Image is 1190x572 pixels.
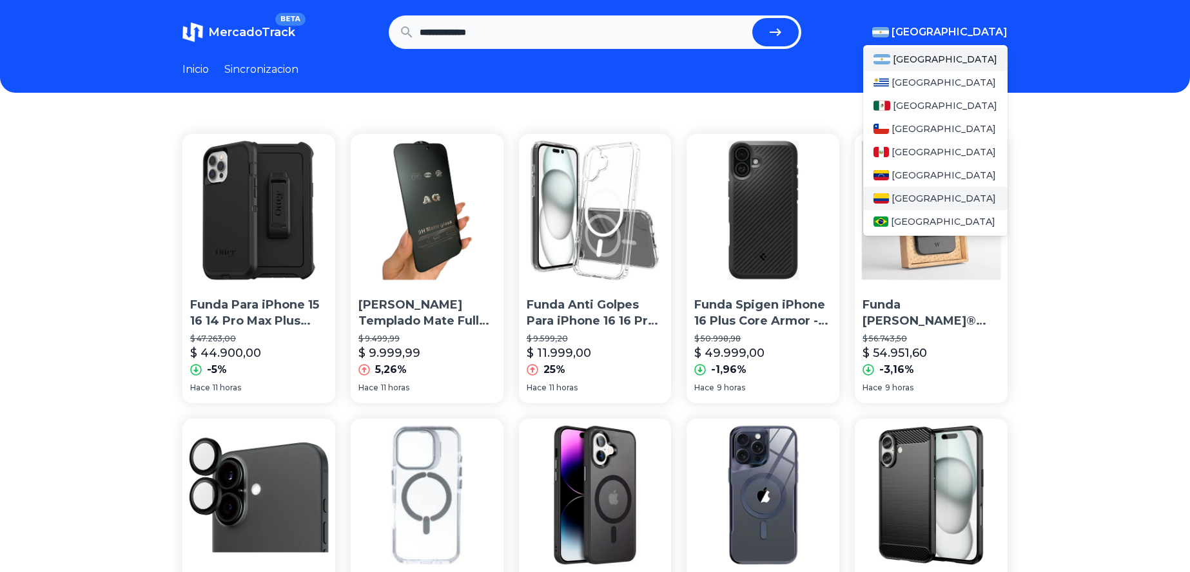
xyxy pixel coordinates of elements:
p: Funda Anti Golpes Para iPhone 16 16 Pro Max Plus Magsafe [527,297,664,329]
a: Funda Spigen iPhone 16 Plus Core Armor - NegroFunda Spigen iPhone 16 Plus Core Armor - Negro$ 50.... [687,134,839,403]
a: Venezuela[GEOGRAPHIC_DATA] [863,164,1008,187]
img: Funda Spigen iPhone 16 Plus Core Armor - Negro [687,134,839,287]
img: Peru [873,147,889,157]
img: Funda Anti Golpes Para iPhone 16 16 Pro Max Plus Magsafe [519,134,672,287]
a: Sincronizacion [224,62,298,77]
span: MercadoTrack [208,25,295,39]
img: Chile [873,124,889,134]
span: BETA [275,13,306,26]
a: Mexico[GEOGRAPHIC_DATA] [863,94,1008,117]
a: Brasil[GEOGRAPHIC_DATA] [863,210,1008,233]
img: Colombia [873,193,889,204]
p: Funda Para iPhone 15 16 14 Pro Max Plus Otterbox Defender [190,297,327,329]
p: $ 50.998,98 [694,334,832,344]
a: Funda Para iPhone 15 16 14 Pro Max Plus Otterbox DefenderFunda Para iPhone 15 16 14 Pro Max Plus ... [182,134,335,403]
span: [GEOGRAPHIC_DATA] [892,169,996,182]
p: $ 9.999,99 [358,344,420,362]
img: Argentina [872,27,889,37]
span: Hace [527,383,547,393]
p: [PERSON_NAME] Templado Mate Full 9d Para iPhone 16 Plus Pro Max [358,297,496,329]
span: [GEOGRAPHIC_DATA] [891,215,995,228]
span: Hace [863,383,883,393]
span: [GEOGRAPHIC_DATA] [893,99,997,112]
p: $ 11.999,00 [527,344,591,362]
span: 11 horas [381,383,409,393]
a: MercadoTrackBETA [182,22,295,43]
p: $ 49.999,00 [694,344,765,362]
span: 11 horas [213,383,241,393]
p: $ 47.263,00 [190,334,327,344]
a: Funda Walden® Alcantara Tejido iPhone 16 / Plus / Pro / MaxFunda [PERSON_NAME]® [PERSON_NAME] Tej... [855,134,1008,403]
span: Hace [190,383,210,393]
p: -3,16% [879,362,914,377]
img: Funda Metalizada Magsafe Para iPhone 16 16 Pro Pro Max Plus [687,419,839,571]
span: [GEOGRAPHIC_DATA] [892,122,996,135]
span: Hace [358,383,378,393]
p: Funda [PERSON_NAME]® [PERSON_NAME] Tejido iPhone 16 / Plus / Pro / Max [863,297,1000,329]
img: Argentina [873,54,890,64]
img: Funda Antigolpe Tpu Carbono Para iPhone 16 16 Pro Plus Max [855,419,1008,571]
span: [GEOGRAPHIC_DATA] [892,192,996,205]
p: $ 54.951,60 [863,344,927,362]
p: $ 9.499,99 [358,334,496,344]
span: [GEOGRAPHIC_DATA] [892,146,996,158]
img: Uruguay [873,77,889,88]
p: 5,26% [375,362,407,377]
button: [GEOGRAPHIC_DATA] [872,24,1008,40]
img: Mexico [873,100,890,111]
span: Hace [694,383,714,393]
a: Uruguay[GEOGRAPHIC_DATA] [863,71,1008,94]
span: [GEOGRAPHIC_DATA] [892,24,1008,40]
p: $ 9.599,20 [527,334,664,344]
img: Vidrio Templado Mate Full 9d Para iPhone 16 Plus Pro Max [351,134,503,287]
img: Protector Lentes Camara Para iPhone 16 16 Plus Pro Max [182,419,335,571]
img: Funda Walden® Alcantara Tejido iPhone 16 / Plus / Pro / Max [855,134,1008,287]
p: $ 56.743,50 [863,334,1000,344]
img: MercadoTrack [182,22,203,43]
p: -1,96% [711,362,746,377]
p: Funda Spigen iPhone 16 Plus Core Armor - Negro [694,297,832,329]
img: Funda Para iPhone 16 Pro Max Plus Compatible Con Magsafe [519,419,672,571]
p: $ 44.900,00 [190,344,261,362]
img: Brasil [873,216,888,227]
a: Argentina[GEOGRAPHIC_DATA] [863,48,1008,71]
img: Venezuela [873,170,889,180]
img: Funda Magnética Para Magsafe iPhone 16 16 Pro Max 16 Plus [351,419,503,571]
span: 9 horas [885,383,913,393]
a: Funda Anti Golpes Para iPhone 16 16 Pro Max Plus MagsafeFunda Anti Golpes Para iPhone 16 16 Pro M... [519,134,672,403]
span: [GEOGRAPHIC_DATA] [892,76,996,89]
span: 9 horas [717,383,745,393]
a: Colombia[GEOGRAPHIC_DATA] [863,187,1008,210]
p: 25% [543,362,565,377]
p: -5% [207,362,227,377]
span: 11 horas [549,383,578,393]
img: Funda Para iPhone 15 16 14 Pro Max Plus Otterbox Defender [182,134,335,287]
a: Peru[GEOGRAPHIC_DATA] [863,140,1008,164]
a: Chile[GEOGRAPHIC_DATA] [863,117,1008,140]
span: [GEOGRAPHIC_DATA] [893,53,997,66]
a: Vidrio Templado Mate Full 9d Para iPhone 16 Plus Pro Max[PERSON_NAME] Templado Mate Full 9d Para ... [351,134,503,403]
a: Inicio [182,62,209,77]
